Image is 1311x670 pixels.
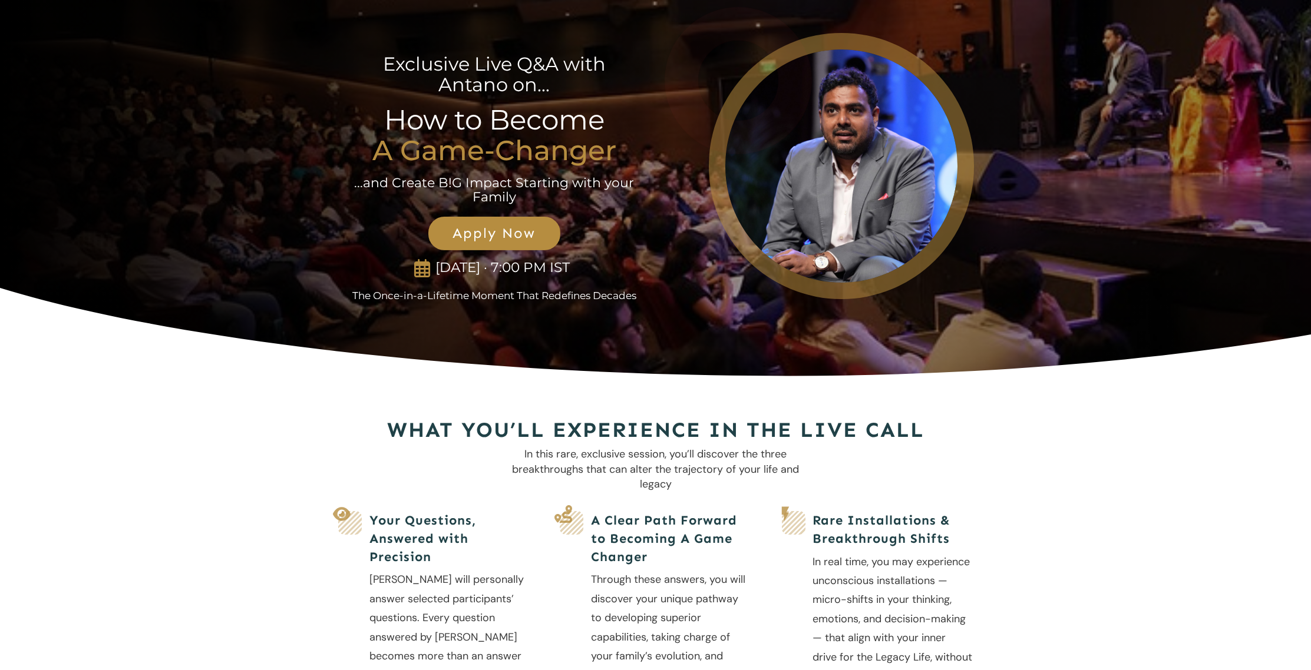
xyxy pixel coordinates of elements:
[338,415,973,446] h2: What You’ll Experience in the Live Call
[384,103,605,137] span: How to Become
[813,512,972,548] h5: Rare Installations & Breakthrough Shifts
[369,512,529,566] h5: Your Questions, Answered with Precision
[441,225,547,242] span: Apply Now
[431,260,575,276] p: [DATE] · 7:00 PM IST
[383,52,606,96] span: Exclusive Live Q&A with Antano on...
[591,512,751,566] h5: A Clear Path Forward to Becoming A Game Changer
[353,176,635,204] p: ...and Create B!G Impact Starting with your Family
[338,290,651,301] p: The Once-in-a-Lifetime Moment That Redefines Decades
[510,447,802,492] p: In this rare, exclusive session, you’ll discover the three breakthroughs that can alter the traje...
[372,134,616,167] strong: A Game-Changer
[428,217,560,250] a: Apply Now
